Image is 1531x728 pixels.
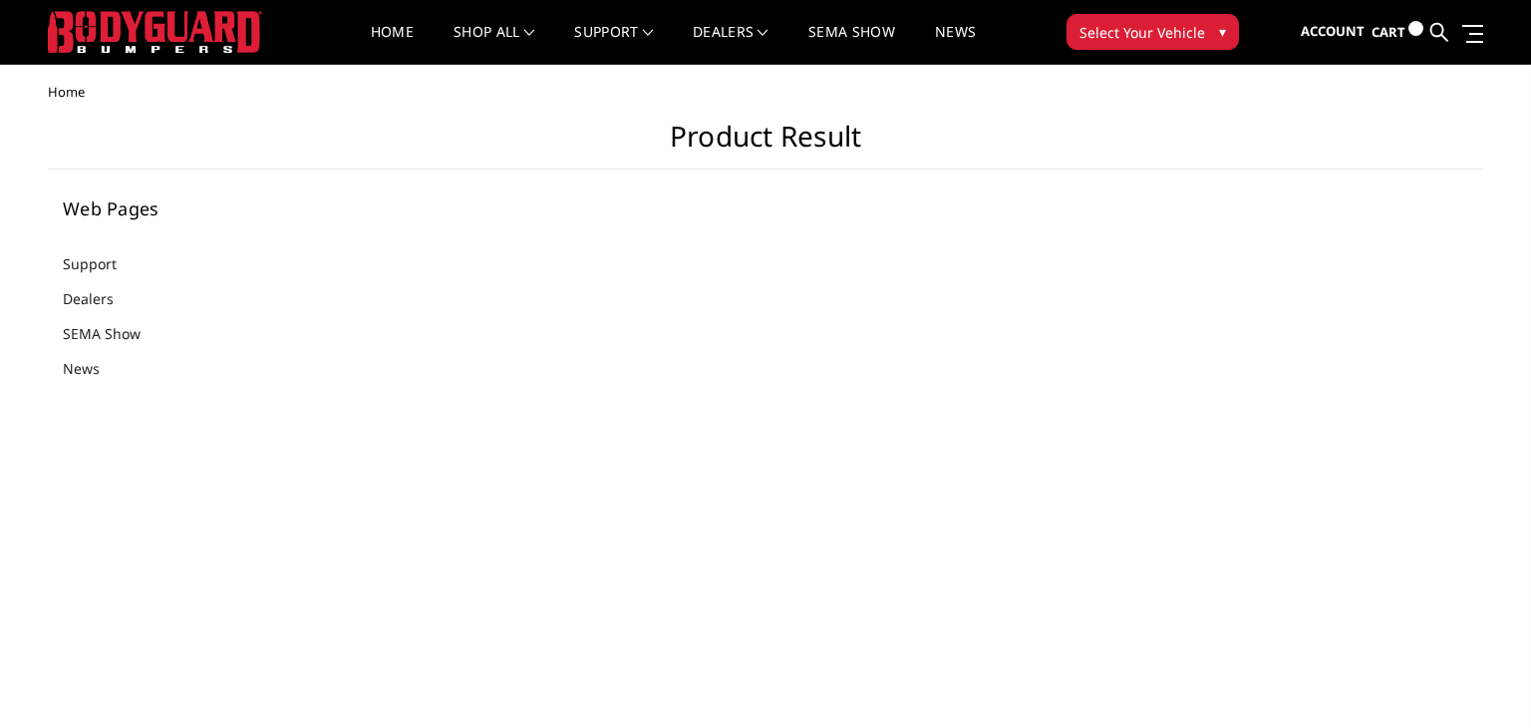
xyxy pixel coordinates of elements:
[48,83,85,101] span: Home
[63,358,125,379] a: News
[935,25,976,64] a: News
[1219,21,1226,42] span: ▾
[693,25,768,64] a: Dealers
[63,199,306,217] h5: Web Pages
[808,25,895,64] a: SEMA Show
[1372,23,1405,41] span: Cart
[48,120,1483,170] h1: Product Result
[1079,22,1205,43] span: Select Your Vehicle
[574,25,653,64] a: Support
[63,253,142,274] a: Support
[454,25,534,64] a: shop all
[1301,5,1365,59] a: Account
[48,11,262,53] img: BODYGUARD BUMPERS
[63,288,139,309] a: Dealers
[63,323,165,344] a: SEMA Show
[1067,14,1239,50] button: Select Your Vehicle
[1372,5,1423,60] a: Cart
[371,25,414,64] a: Home
[1301,22,1365,40] span: Account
